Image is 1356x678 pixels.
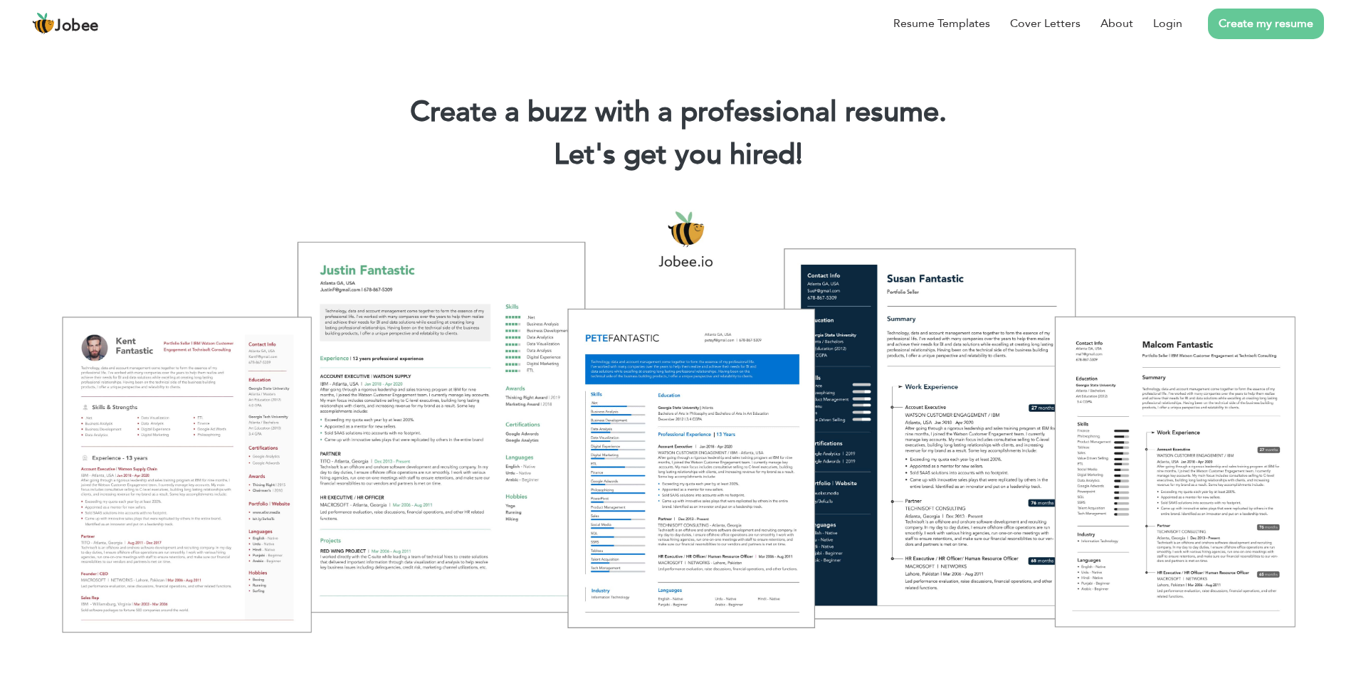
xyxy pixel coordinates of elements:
[32,12,99,35] a: Jobee
[32,12,55,35] img: jobee.io
[1010,15,1081,32] a: Cover Letters
[55,18,99,34] span: Jobee
[21,137,1335,174] h2: Let's
[1208,9,1324,39] a: Create my resume
[796,135,802,174] span: |
[21,94,1335,131] h1: Create a buzz with a professional resume.
[1153,15,1182,32] a: Login
[624,135,803,174] span: get you hired!
[1100,15,1133,32] a: About
[893,15,990,32] a: Resume Templates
